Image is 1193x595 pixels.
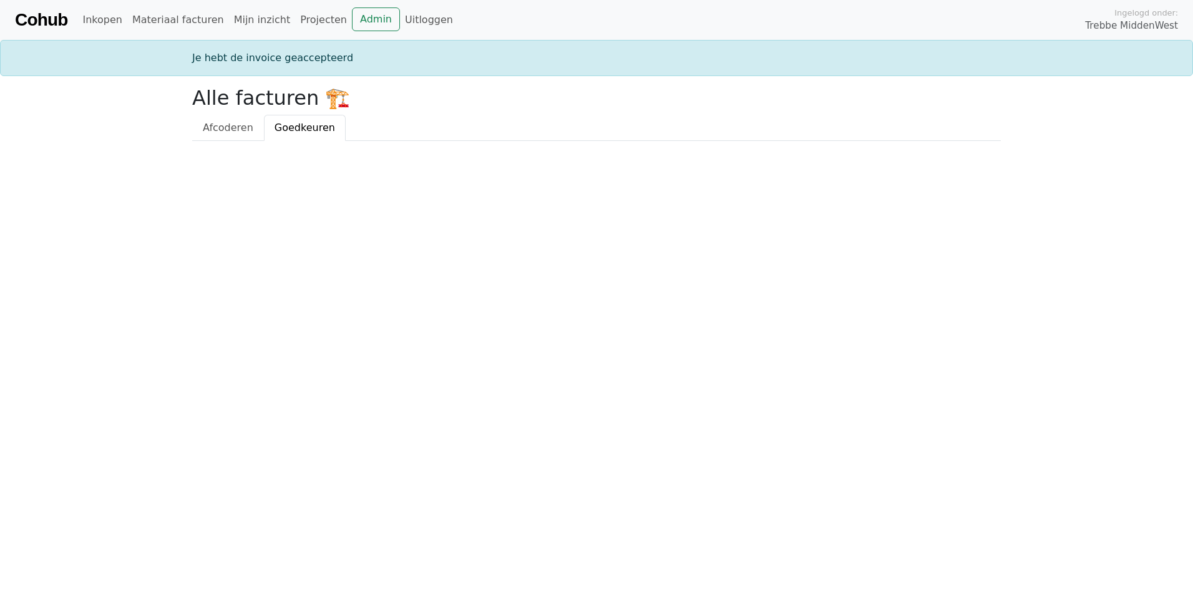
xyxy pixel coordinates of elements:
[275,122,335,133] span: Goedkeuren
[1114,7,1178,19] span: Ingelogd onder:
[15,5,67,35] a: Cohub
[400,7,458,32] a: Uitloggen
[264,115,346,141] a: Goedkeuren
[127,7,229,32] a: Materiaal facturen
[229,7,296,32] a: Mijn inzicht
[192,86,1001,110] h2: Alle facturen 🏗️
[192,115,264,141] a: Afcoderen
[352,7,400,31] a: Admin
[77,7,127,32] a: Inkopen
[295,7,352,32] a: Projecten
[203,122,253,133] span: Afcoderen
[185,51,1008,65] div: Je hebt de invoice geaccepteerd
[1085,19,1178,33] span: Trebbe MiddenWest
